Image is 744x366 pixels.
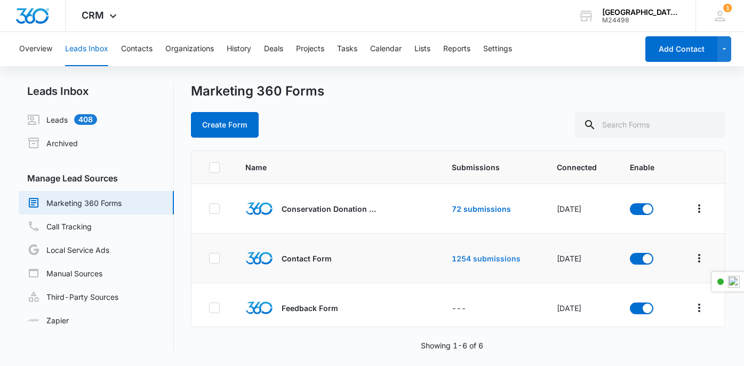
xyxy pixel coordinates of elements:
[27,137,78,149] a: Archived
[282,253,332,264] p: Contact Form
[27,220,92,233] a: Call Tracking
[691,200,708,217] button: Overflow Menu
[337,32,357,66] button: Tasks
[227,32,251,66] button: History
[557,162,604,173] span: Connected
[575,112,725,138] input: Search Forms
[65,32,108,66] button: Leads Inbox
[296,32,324,66] button: Projects
[191,112,259,138] button: Create Form
[557,203,604,214] div: [DATE]
[165,32,214,66] button: Organizations
[27,113,97,126] a: Leads408
[245,162,395,173] span: Name
[19,32,52,66] button: Overview
[370,32,402,66] button: Calendar
[452,162,531,173] span: Submissions
[27,267,102,280] a: Manual Sources
[27,315,69,326] a: Zapier
[121,32,153,66] button: Contacts
[630,162,660,173] span: Enable
[421,340,483,351] p: Showing 1-6 of 6
[282,303,338,314] p: Feedback Form
[645,36,717,62] button: Add Contact
[602,17,680,24] div: account id
[452,204,511,213] a: 72 submissions
[27,196,122,209] a: Marketing 360 Forms
[483,32,512,66] button: Settings
[19,83,174,99] h2: Leads Inbox
[282,203,378,214] p: Conservation Donation Form
[557,253,604,264] div: [DATE]
[27,243,109,256] a: Local Service Ads
[82,10,104,21] span: CRM
[27,290,118,303] a: Third-Party Sources
[452,304,466,313] span: ---
[452,254,521,263] a: 1254 submissions
[19,172,174,185] h3: Manage Lead Sources
[691,299,708,316] button: Overflow Menu
[602,8,680,17] div: account name
[264,32,283,66] button: Deals
[191,83,324,99] h1: Marketing 360 Forms
[723,4,732,12] span: 1
[414,32,430,66] button: Lists
[691,250,708,267] button: Overflow Menu
[443,32,470,66] button: Reports
[723,4,732,12] div: notifications count
[557,303,604,314] div: [DATE]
